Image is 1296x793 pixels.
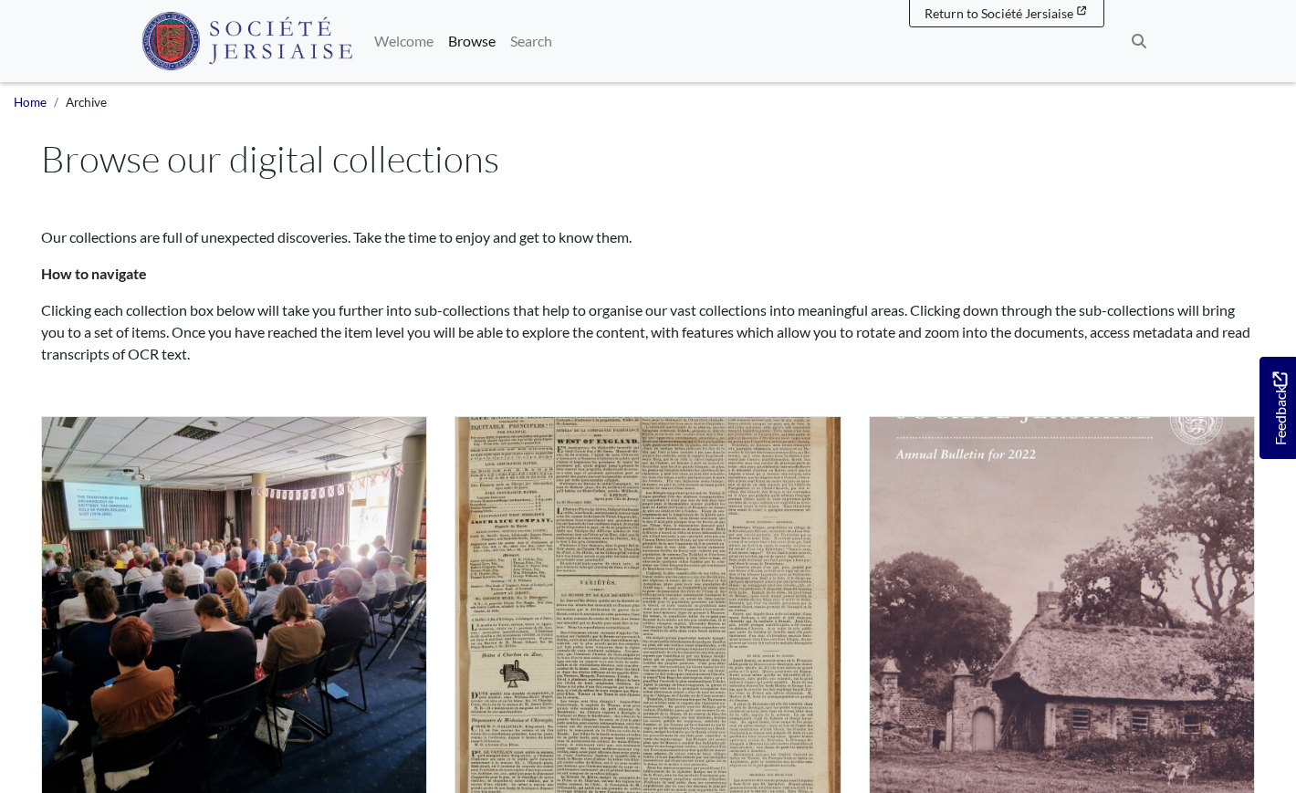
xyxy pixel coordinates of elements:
img: Société Jersiaise [141,12,352,70]
p: Our collections are full of unexpected discoveries. Take the time to enjoy and get to know them. [41,226,1255,248]
a: Home [14,95,47,110]
span: Archive [66,95,107,110]
span: Return to Société Jersiaise [925,5,1073,21]
a: Would you like to provide feedback? [1259,357,1296,459]
a: Société Jersiaise logo [141,7,352,75]
a: Browse [441,23,503,59]
a: Search [503,23,559,59]
span: Feedback [1269,372,1291,446]
p: Clicking each collection box below will take you further into sub-collections that help to organi... [41,299,1255,365]
h1: Browse our digital collections [41,137,1255,181]
a: Welcome [367,23,441,59]
strong: How to navigate [41,265,147,282]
